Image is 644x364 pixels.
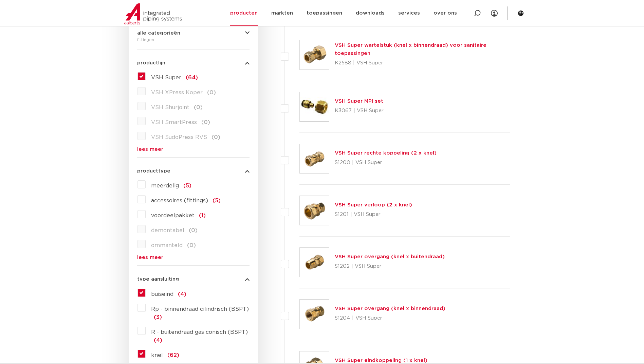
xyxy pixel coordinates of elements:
button: productlijn [137,60,250,65]
span: (62) [167,352,179,358]
span: (0) [211,135,220,140]
span: (4) [178,291,186,297]
span: (3) [154,315,162,320]
span: (1) [199,213,206,218]
span: VSH Shurjoint [151,105,189,110]
a: VSH Super verloop (2 x knel) [335,202,412,207]
a: lees meer [137,147,250,152]
span: R - buitendraad gas conisch (BSPT) [151,329,248,335]
span: producttype [137,168,170,174]
img: Thumbnail for VSH Super MPI set [300,92,329,121]
img: Thumbnail for VSH Super overgang (knel x binnendraad) [300,300,329,329]
span: productlijn [137,60,165,65]
button: producttype [137,168,250,174]
span: VSH Super [151,75,181,80]
span: meerdelig [151,183,179,188]
span: demontabel [151,228,184,233]
img: Thumbnail for VSH Super overgang (knel x buitendraad) [300,248,329,277]
span: type aansluiting [137,277,179,282]
span: (64) [186,75,198,80]
p: S1200 | VSH Super [335,157,437,168]
button: type aansluiting [137,277,250,282]
p: K3067 | VSH Super [335,105,384,116]
p: S1201 | VSH Super [335,209,412,220]
span: (5) [213,198,221,203]
span: knel [151,352,163,358]
a: VSH Super wartelstuk (knel x binnendraad) voor sanitaire toepassingen [335,43,486,56]
span: (0) [201,120,210,125]
p: K2588 | VSH Super [335,58,510,68]
span: (0) [194,105,203,110]
a: VSH Super eindkoppeling (1 x knel) [335,358,427,363]
div: fittingen [137,36,250,44]
img: Thumbnail for VSH Super wartelstuk (knel x binnendraad) voor sanitaire toepassingen [300,40,329,69]
a: VSH Super overgang (knel x binnendraad) [335,306,445,311]
span: (4) [154,338,162,343]
span: VSH SudoPress RVS [151,135,207,140]
span: (0) [207,90,216,95]
span: voordeelpakket [151,213,195,218]
span: (0) [189,228,198,233]
span: (5) [183,183,191,188]
p: S1204 | VSH Super [335,313,445,324]
img: Thumbnail for VSH Super verloop (2 x knel) [300,196,329,225]
span: VSH SmartPress [151,120,197,125]
a: VSH Super overgang (knel x buitendraad) [335,254,445,259]
span: accessoires (fittings) [151,198,208,203]
button: alle categorieën [137,31,250,36]
span: (0) [187,243,196,248]
img: Thumbnail for VSH Super rechte koppeling (2 x knel) [300,144,329,173]
span: alle categorieën [137,31,180,36]
span: ommanteld [151,243,183,248]
span: buiseind [151,291,173,297]
a: VSH Super MPI set [335,99,383,104]
a: VSH Super rechte koppeling (2 x knel) [335,150,437,156]
p: S1202 | VSH Super [335,261,445,272]
span: Rp - binnendraad cilindrisch (BSPT) [151,306,249,312]
a: lees meer [137,255,250,260]
span: VSH XPress Koper [151,90,203,95]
